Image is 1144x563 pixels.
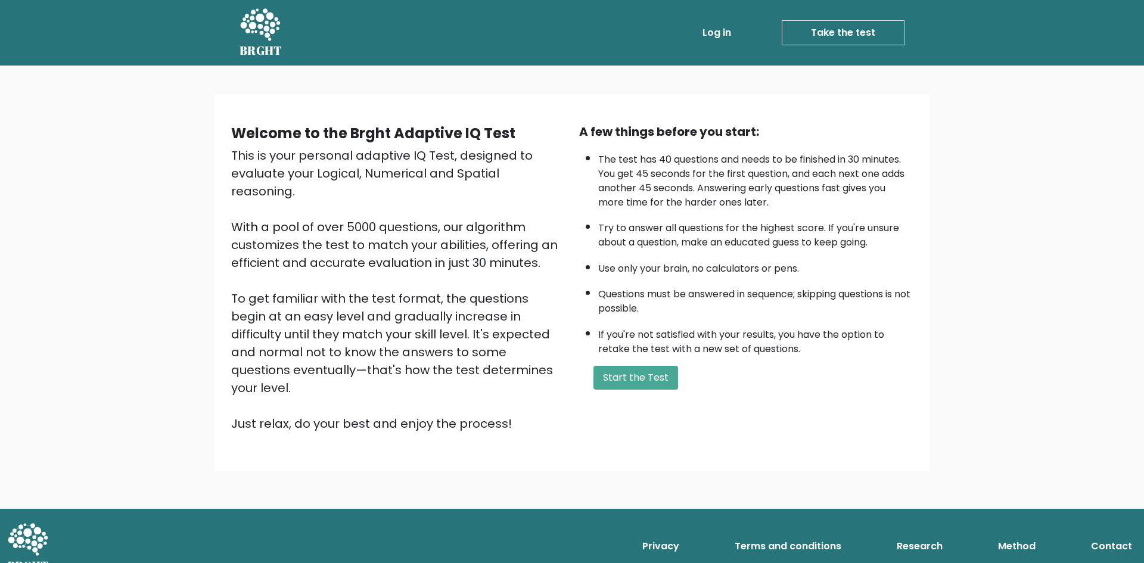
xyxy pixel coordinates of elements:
[782,20,904,45] a: Take the test
[730,534,846,558] a: Terms and conditions
[598,147,913,210] li: The test has 40 questions and needs to be finished in 30 minutes. You get 45 seconds for the firs...
[598,322,913,356] li: If you're not satisfied with your results, you have the option to retake the test with a new set ...
[231,147,565,433] div: This is your personal adaptive IQ Test, designed to evaluate your Logical, Numerical and Spatial ...
[1086,534,1137,558] a: Contact
[231,123,515,143] b: Welcome to the Brght Adaptive IQ Test
[579,123,913,141] div: A few things before you start:
[698,21,736,45] a: Log in
[598,215,913,250] li: Try to answer all questions for the highest score. If you're unsure about a question, make an edu...
[638,534,684,558] a: Privacy
[598,281,913,316] li: Questions must be answered in sequence; skipping questions is not possible.
[598,256,913,276] li: Use only your brain, no calculators or pens.
[240,43,282,58] h5: BRGHT
[892,534,947,558] a: Research
[240,5,282,61] a: BRGHT
[993,534,1040,558] a: Method
[593,366,678,390] button: Start the Test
